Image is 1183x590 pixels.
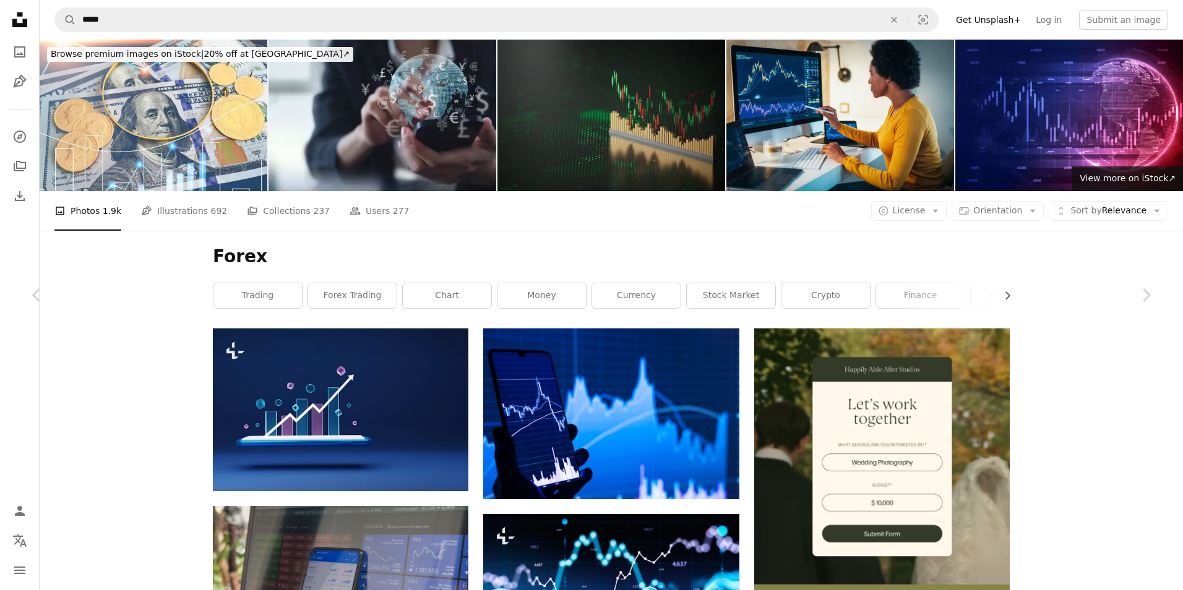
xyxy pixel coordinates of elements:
a: Get Unsplash+ [949,10,1028,30]
span: 20% off at [GEOGRAPHIC_DATA] ↗ [51,49,350,59]
a: a person holding a cell phone in front of a stock chart [483,408,739,419]
a: trading [213,283,302,308]
a: forex trading [308,283,397,308]
img: FinTech, financial technology, e-transaction concept, electronic banking concept. Woman using mob... [269,40,496,191]
button: Submit an image [1079,10,1168,30]
span: Orientation [973,205,1022,215]
a: Download History [7,184,32,208]
span: Browse premium images on iStock | [51,49,204,59]
img: Investment Background, Recession Global Market, Crisis, Inflation, Deflation, Digital Data Financ... [955,40,1183,191]
img: a person holding a cell phone in front of a stock chart [483,328,739,498]
button: Clear [880,8,908,32]
a: Log in / Sign up [7,498,32,523]
a: finance [876,283,965,308]
span: 237 [313,204,330,218]
form: Find visuals sitewide [54,7,939,32]
button: Search Unsplash [55,8,76,32]
button: scroll list to the right [996,283,1010,308]
a: Users 277 [350,191,409,231]
a: crypto [781,283,870,308]
a: Photos [7,40,32,64]
a: Explore [7,124,32,149]
a: View more on iStock↗ [1072,166,1183,191]
img: American dollars and Turkish gold coins with stock market and exchange financial graphs. Finance ... [40,40,267,191]
a: Collections [7,154,32,179]
button: Menu [7,558,32,583]
span: 692 [211,204,228,218]
span: 277 [393,204,410,218]
button: Language [7,528,32,553]
a: chart [403,283,491,308]
a: stock market [687,283,775,308]
img: Graph Stock Chart Stock Market Digital FUI [497,40,725,191]
span: Relevance [1070,205,1146,217]
a: Illustrations 692 [141,191,227,231]
a: forex chart [971,283,1059,308]
img: file-1747939393036-2c53a76c450aimage [754,328,1010,584]
span: View more on iStock ↗ [1080,173,1176,183]
button: Visual search [908,8,938,32]
a: Log in [1028,10,1069,30]
h1: Forex [213,246,1010,268]
a: currency [592,283,681,308]
img: Crypto trader [726,40,954,191]
a: Incremental graphs and arrows on smartphones. Trade growth, financial investment Market trends an... [213,404,468,415]
button: License [871,201,947,221]
a: Illustrations [7,69,32,94]
span: License [893,205,926,215]
a: Browse premium images on iStock|20% off at [GEOGRAPHIC_DATA]↗ [40,40,361,69]
a: money [497,283,586,308]
a: Collections 237 [247,191,330,231]
img: Incremental graphs and arrows on smartphones. Trade growth, financial investment Market trends an... [213,328,468,491]
span: Sort by [1070,205,1101,215]
button: Orientation [952,201,1044,221]
button: Sort byRelevance [1049,201,1168,221]
a: Next [1109,236,1183,354]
